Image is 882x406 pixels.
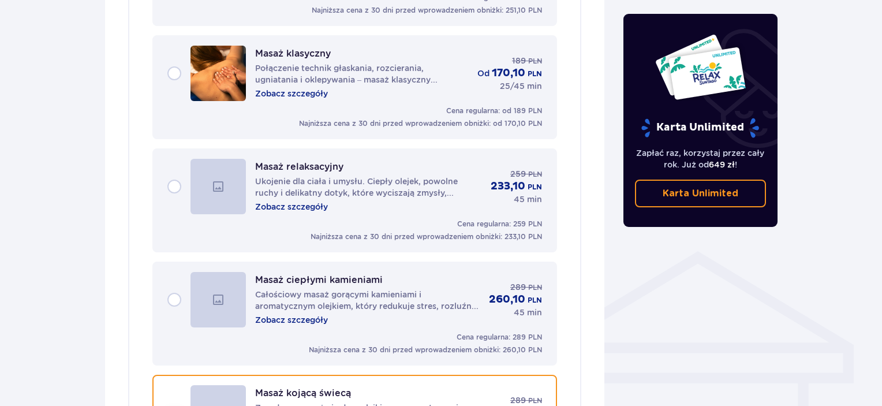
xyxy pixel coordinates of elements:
[255,201,328,213] p: Zobacz szczegóły
[489,293,525,307] p: 260,10
[255,161,343,172] p: Masaż relaksacyjny
[190,272,246,327] img: image_generic.62784ef115299962887ee869e7b6e183.svg
[255,48,331,59] p: Masaż klasyczny
[255,274,383,285] p: Masaż ciepłymi kamieniami
[528,396,542,406] span: PLN
[255,62,468,85] p: Połączenie technik głaskania, rozcierania, ugniatania i oklepywania – masaż klasyczny poprawia kr...
[457,332,542,342] p: Cena regularna: 289 PLN
[640,118,760,138] p: Karta Unlimited
[190,46,246,101] img: 68e4cb3da99e5834451851.jpg
[311,232,542,242] p: Najniższa cena z 30 dni przed wprowadzeniem obniżki: 233,10 PLN
[528,182,542,192] p: PLN
[255,388,351,398] p: Masaż kojącą świecą
[635,180,767,207] a: Karta Unlimited
[528,169,542,180] span: PLN
[528,69,542,79] p: PLN
[255,176,481,199] p: Ukojenie dla ciała i umysłu. Ciepły olejek, powolne ruchy i delikatny dotyk, które wyciszają zmys...
[299,118,542,129] p: Najniższa cena z 30 dni przed wprowadzeniem obniżki: od 170,10 PLN
[190,159,246,214] img: image_generic.62784ef115299962887ee869e7b6e183.svg
[528,282,542,293] span: PLN
[514,193,542,205] p: 45 min
[446,106,542,116] p: Cena regularna: od 189 PLN
[255,289,480,312] p: Całościowy masaż gorącymi kamieniami i aromatycznym olejkiem, który redukuje stres, rozluźnia nap...
[491,180,525,193] p: 233,10
[528,295,542,306] p: PLN
[309,345,542,355] p: Najniższa cena z 30 dni przed wprowadzeniem obniżki: 260,10 PLN
[255,314,328,326] p: Zobacz szczegóły
[655,33,746,100] img: Dwie karty całoroczne do Suntago z napisem 'UNLIMITED RELAX', na białym tle z tropikalnymi liśćmi...
[477,68,489,79] p: od
[510,281,526,293] p: 289
[528,56,542,66] span: PLN
[312,5,542,16] p: Najniższa cena z 30 dni przed wprowadzeniem obniżki: 251,10 PLN
[514,307,542,318] p: 45 min
[510,394,526,406] p: 289
[635,147,767,170] p: Zapłać raz, korzystaj przez cały rok. Już od !
[510,168,526,180] p: 259
[255,88,328,99] p: Zobacz szczegóły
[500,80,542,92] p: 25/45 min
[512,55,526,66] p: 189
[663,187,738,200] p: Karta Unlimited
[709,160,735,169] span: 649 zł
[457,219,542,229] p: Cena regularna: 259 PLN
[492,66,525,80] p: 170,10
